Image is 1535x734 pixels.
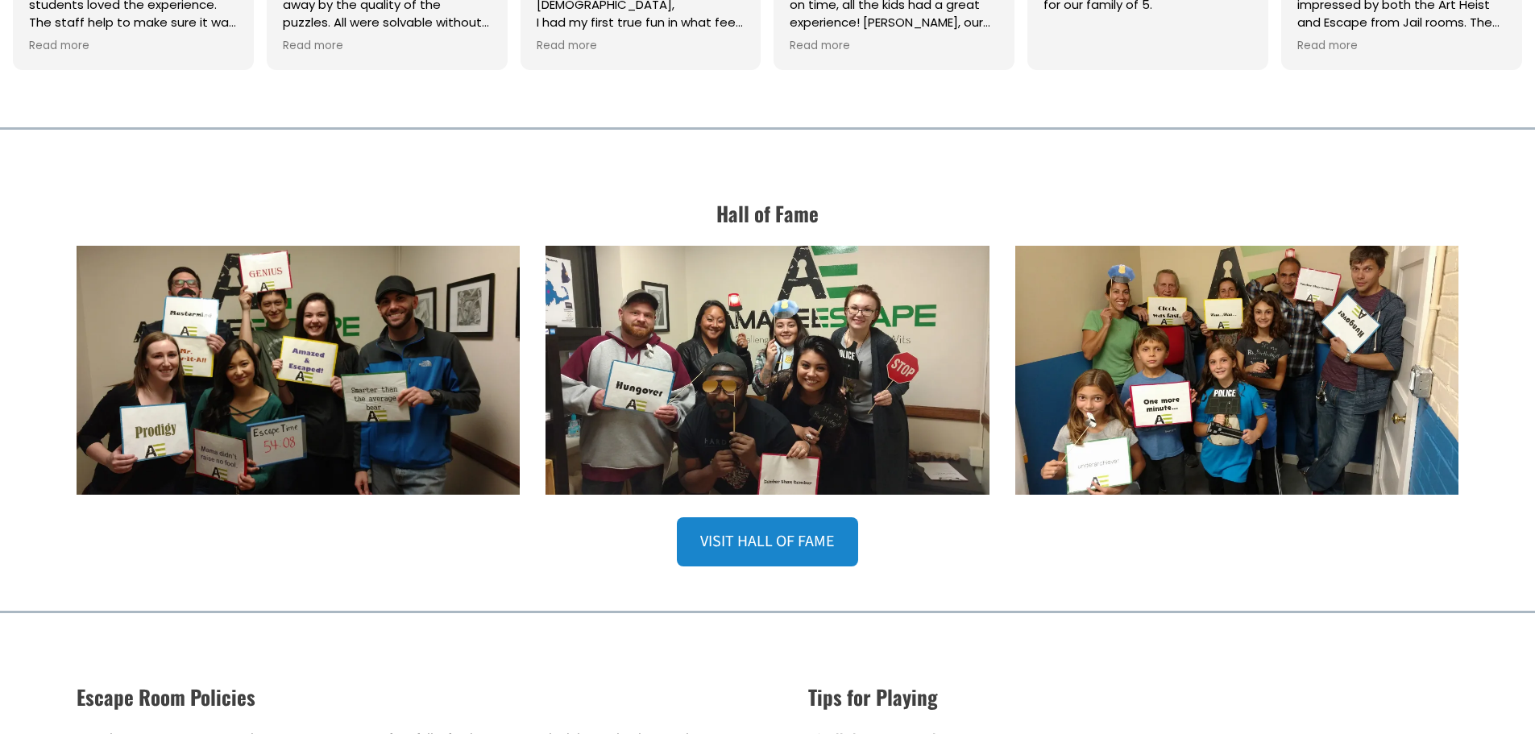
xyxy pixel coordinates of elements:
[29,39,89,54] span: Read more
[790,39,850,54] span: Read more
[283,39,343,54] span: Read more
[1297,39,1358,54] span: Read more
[677,517,857,566] a: VISIT HALL OF FAME
[77,682,727,712] h2: Escape Room Policies
[808,682,1458,712] h2: Tips for Playing
[537,39,597,54] span: Read more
